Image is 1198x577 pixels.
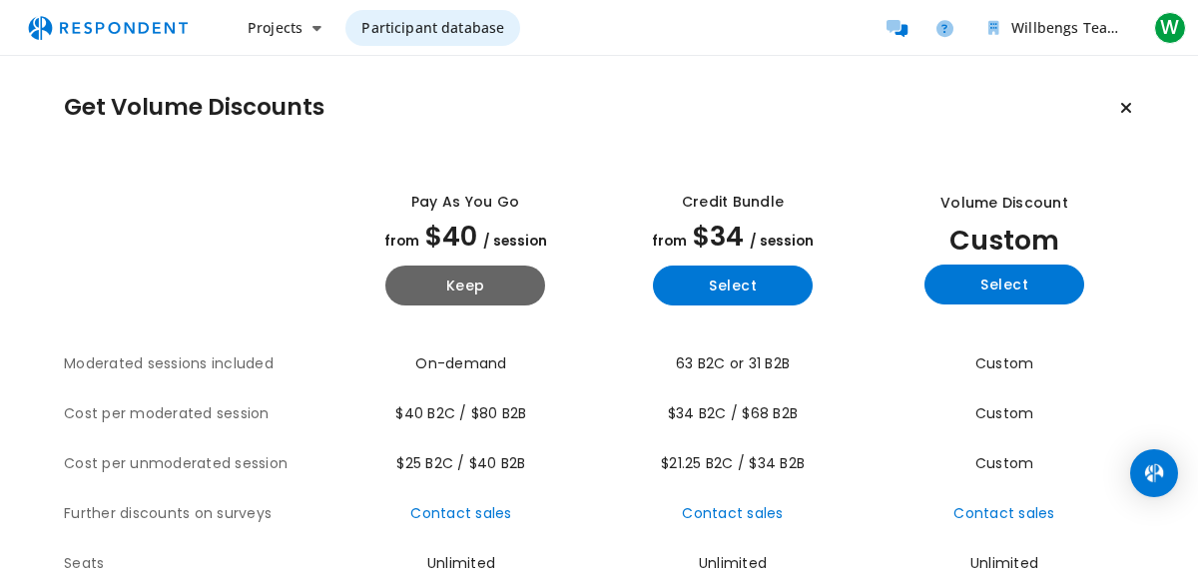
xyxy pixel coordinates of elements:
[64,489,331,539] th: Further discounts on surveys
[232,10,337,46] button: Projects
[1130,449,1178,497] div: Open Intercom Messenger
[64,339,331,389] th: Moderated sessions included
[970,553,1038,573] span: Unlimited
[975,453,1034,473] span: Custom
[693,218,744,255] span: $34
[953,503,1054,523] a: Contact sales
[949,222,1059,259] span: Custom
[924,8,964,48] a: Help and support
[682,192,784,213] div: Credit Bundle
[483,232,547,251] span: / session
[427,553,495,573] span: Unlimited
[661,453,805,473] span: $21.25 B2C / $34 B2B
[16,9,200,47] img: respondent-logo.png
[384,232,419,251] span: from
[699,553,767,573] span: Unlimited
[676,353,790,373] span: 63 B2C or 31 B2B
[64,439,331,489] th: Cost per unmoderated session
[653,266,813,305] button: Select yearly basic plan
[1154,12,1186,44] span: W
[940,193,1068,214] div: Volume Discount
[410,503,511,523] a: Contact sales
[924,265,1084,304] button: Select yearly custom_static plan
[1150,10,1190,46] button: W
[415,353,506,373] span: On-demand
[361,18,504,37] span: Participant database
[385,266,545,305] button: Keep current yearly payg plan
[396,453,525,473] span: $25 B2C / $40 B2B
[64,94,324,122] h1: Get Volume Discounts
[668,403,798,423] span: $34 B2C / $68 B2B
[345,10,520,46] a: Participant database
[877,8,916,48] a: Message participants
[411,192,519,213] div: Pay as you go
[975,353,1034,373] span: Custom
[64,389,331,439] th: Cost per moderated session
[425,218,477,255] span: $40
[652,232,687,251] span: from
[1106,88,1146,128] button: Keep current plan
[975,403,1034,423] span: Custom
[248,18,302,37] span: Projects
[972,10,1142,46] button: Willbengs Team
[682,503,783,523] a: Contact sales
[395,403,526,423] span: $40 B2C / $80 B2B
[1011,18,1120,37] span: Willbengs Team
[750,232,814,251] span: / session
